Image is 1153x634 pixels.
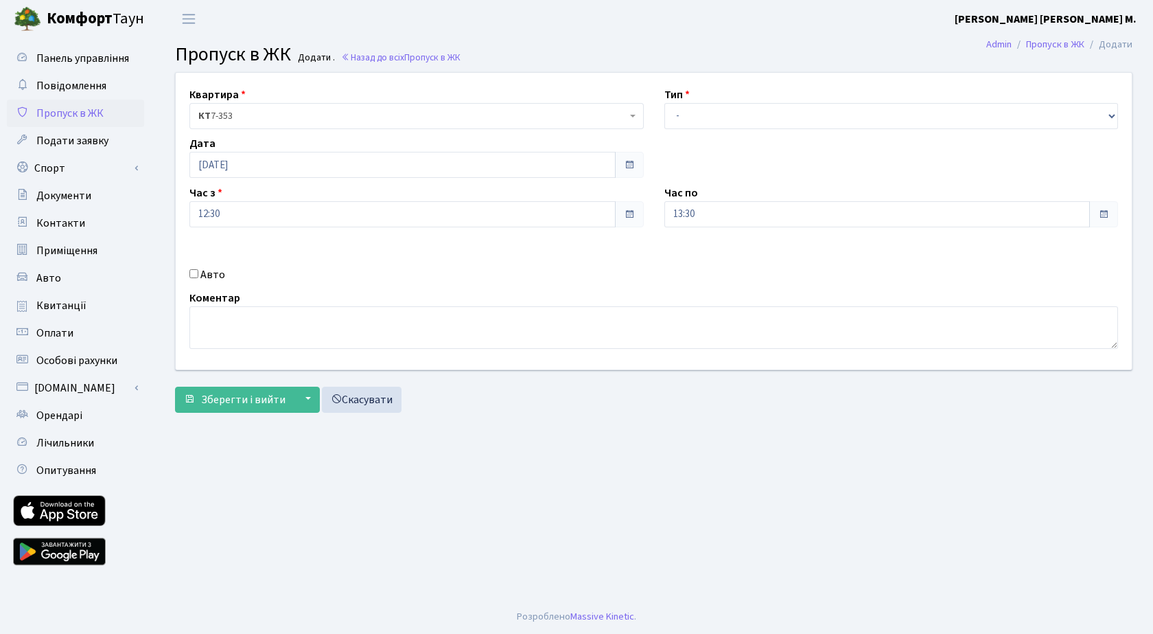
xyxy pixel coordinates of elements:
[36,133,108,148] span: Подати заявку
[664,185,698,201] label: Час по
[664,87,690,103] label: Тип
[36,216,85,231] span: Контакти
[36,106,104,121] span: Пропуск в ЖК
[198,109,627,123] span: <b>КТ</b>&nbsp;&nbsp;&nbsp;&nbsp;7-353
[7,237,144,264] a: Приміщення
[7,402,144,429] a: Орендарі
[36,408,82,423] span: Орендарі
[200,267,225,283] label: Авто
[1084,37,1132,52] li: Додати
[36,435,94,451] span: Лічильники
[36,271,61,286] span: Авто
[7,72,144,100] a: Повідомлення
[7,127,144,155] a: Подати заявку
[295,52,335,64] small: Додати .
[7,319,144,347] a: Оплати
[198,109,211,123] b: КТ
[36,353,117,368] span: Особові рахунки
[201,392,286,407] span: Зберегти і вийти
[36,298,86,313] span: Квитанції
[36,51,129,66] span: Панель управління
[189,103,644,129] span: <b>КТ</b>&nbsp;&nbsp;&nbsp;&nbsp;7-353
[7,374,144,402] a: [DOMAIN_NAME]
[175,41,291,68] span: Пропуск в ЖК
[36,326,73,341] span: Оплати
[322,387,401,413] a: Скасувати
[7,429,144,457] a: Лічильники
[14,5,41,33] img: logo.png
[341,51,461,64] a: Назад до всіхПропуск в ЖК
[189,87,246,103] label: Квартира
[966,30,1153,59] nav: breadcrumb
[7,182,144,210] a: Документи
[7,292,144,319] a: Квитанції
[7,45,144,72] a: Панель управління
[36,188,91,203] span: Документи
[986,37,1012,52] a: Admin
[7,457,144,484] a: Опитування
[175,387,294,413] button: Зберегти і вийти
[7,264,144,292] a: Авто
[570,609,634,624] a: Massive Kinetic
[7,210,144,237] a: Контакти
[404,51,461,64] span: Пропуск в ЖК
[47,8,113,30] b: Комфорт
[1026,37,1084,52] a: Пропуск в ЖК
[36,463,96,478] span: Опитування
[955,12,1137,27] b: [PERSON_NAME] [PERSON_NAME] М.
[172,8,206,30] button: Переключити навігацію
[7,347,144,374] a: Особові рахунки
[955,11,1137,27] a: [PERSON_NAME] [PERSON_NAME] М.
[189,185,222,201] label: Час з
[7,100,144,127] a: Пропуск в ЖК
[189,290,240,306] label: Коментар
[36,243,97,258] span: Приміщення
[189,135,216,152] label: Дата
[517,609,636,624] div: Розроблено .
[7,155,144,182] a: Спорт
[47,8,144,31] span: Таун
[36,78,106,93] span: Повідомлення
